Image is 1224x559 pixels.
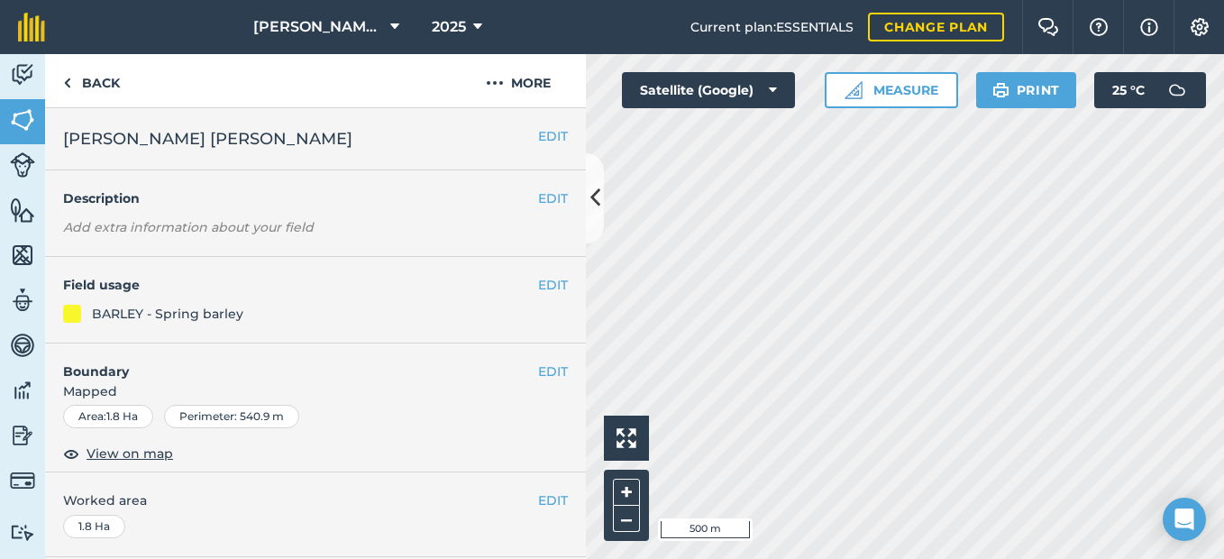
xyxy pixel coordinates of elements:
h4: Description [63,188,568,208]
img: svg+xml;base64,PHN2ZyB4bWxucz0iaHR0cDovL3d3dy53My5vcmcvMjAwMC9zdmciIHdpZHRoPSIyMCIgaGVpZ2h0PSIyNC... [486,72,504,94]
img: svg+xml;base64,PHN2ZyB4bWxucz0iaHR0cDovL3d3dy53My5vcmcvMjAwMC9zdmciIHdpZHRoPSI1NiIgaGVpZ2h0PSI2MC... [10,197,35,224]
div: BARLEY - Spring barley [92,304,243,324]
img: svg+xml;base64,PHN2ZyB4bWxucz0iaHR0cDovL3d3dy53My5vcmcvMjAwMC9zdmciIHdpZHRoPSI1NiIgaGVpZ2h0PSI2MC... [10,242,35,269]
span: View on map [87,444,173,463]
span: 2025 [432,16,466,38]
span: Mapped [45,381,586,401]
img: svg+xml;base64,PD94bWwgdmVyc2lvbj0iMS4wIiBlbmNvZGluZz0idXRmLTgiPz4KPCEtLSBHZW5lcmF0b3I6IEFkb2JlIE... [1159,72,1195,108]
em: Add extra information about your field [63,219,314,235]
img: Four arrows, one pointing top left, one top right, one bottom right and the last bottom left [617,428,636,448]
img: svg+xml;base64,PD94bWwgdmVyc2lvbj0iMS4wIiBlbmNvZGluZz0idXRmLTgiPz4KPCEtLSBHZW5lcmF0b3I6IEFkb2JlIE... [10,422,35,449]
img: svg+xml;base64,PD94bWwgdmVyc2lvbj0iMS4wIiBlbmNvZGluZz0idXRmLTgiPz4KPCEtLSBHZW5lcmF0b3I6IEFkb2JlIE... [10,377,35,404]
button: EDIT [538,126,568,146]
div: Open Intercom Messenger [1163,498,1206,541]
img: A cog icon [1189,18,1210,36]
span: 25 ° C [1112,72,1145,108]
button: Satellite (Google) [622,72,795,108]
img: Two speech bubbles overlapping with the left bubble in the forefront [1037,18,1059,36]
div: Perimeter : 540.9 m [164,405,299,428]
button: 25 °C [1094,72,1206,108]
button: More [451,54,586,107]
img: svg+xml;base64,PD94bWwgdmVyc2lvbj0iMS4wIiBlbmNvZGluZz0idXRmLTgiPz4KPCEtLSBHZW5lcmF0b3I6IEFkb2JlIE... [10,332,35,359]
img: A question mark icon [1088,18,1110,36]
img: svg+xml;base64,PHN2ZyB4bWxucz0iaHR0cDovL3d3dy53My5vcmcvMjAwMC9zdmciIHdpZHRoPSIxNyIgaGVpZ2h0PSIxNy... [1140,16,1158,38]
button: EDIT [538,490,568,510]
h4: Field usage [63,275,538,295]
img: svg+xml;base64,PD94bWwgdmVyc2lvbj0iMS4wIiBlbmNvZGluZz0idXRmLTgiPz4KPCEtLSBHZW5lcmF0b3I6IEFkb2JlIE... [10,524,35,541]
img: svg+xml;base64,PHN2ZyB4bWxucz0iaHR0cDovL3d3dy53My5vcmcvMjAwMC9zdmciIHdpZHRoPSIxOSIgaGVpZ2h0PSIyNC... [992,79,1009,101]
a: Change plan [868,13,1004,41]
button: – [613,506,640,532]
img: svg+xml;base64,PD94bWwgdmVyc2lvbj0iMS4wIiBlbmNvZGluZz0idXRmLTgiPz4KPCEtLSBHZW5lcmF0b3I6IEFkb2JlIE... [10,287,35,314]
img: svg+xml;base64,PHN2ZyB4bWxucz0iaHR0cDovL3d3dy53My5vcmcvMjAwMC9zdmciIHdpZHRoPSI1NiIgaGVpZ2h0PSI2MC... [10,106,35,133]
button: View on map [63,443,173,464]
button: + [613,479,640,506]
img: svg+xml;base64,PHN2ZyB4bWxucz0iaHR0cDovL3d3dy53My5vcmcvMjAwMC9zdmciIHdpZHRoPSIxOCIgaGVpZ2h0PSIyNC... [63,443,79,464]
span: Worked area [63,490,568,510]
div: Area : 1.8 Ha [63,405,153,428]
img: svg+xml;base64,PD94bWwgdmVyc2lvbj0iMS4wIiBlbmNvZGluZz0idXRmLTgiPz4KPCEtLSBHZW5lcmF0b3I6IEFkb2JlIE... [10,468,35,493]
span: [PERSON_NAME] [PERSON_NAME] [63,126,352,151]
button: Print [976,72,1077,108]
div: 1.8 Ha [63,515,125,538]
span: [PERSON_NAME] ESTATES [253,16,383,38]
a: Back [45,54,138,107]
img: svg+xml;base64,PD94bWwgdmVyc2lvbj0iMS4wIiBlbmNvZGluZz0idXRmLTgiPz4KPCEtLSBHZW5lcmF0b3I6IEFkb2JlIE... [10,152,35,178]
span: Current plan : ESSENTIALS [690,17,854,37]
button: EDIT [538,188,568,208]
button: Measure [825,72,958,108]
img: svg+xml;base64,PHN2ZyB4bWxucz0iaHR0cDovL3d3dy53My5vcmcvMjAwMC9zdmciIHdpZHRoPSI5IiBoZWlnaHQ9IjI0Ii... [63,72,71,94]
img: fieldmargin Logo [18,13,45,41]
button: EDIT [538,362,568,381]
button: EDIT [538,275,568,295]
img: Ruler icon [845,81,863,99]
img: svg+xml;base64,PD94bWwgdmVyc2lvbj0iMS4wIiBlbmNvZGluZz0idXRmLTgiPz4KPCEtLSBHZW5lcmF0b3I6IEFkb2JlIE... [10,61,35,88]
h4: Boundary [45,344,538,381]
